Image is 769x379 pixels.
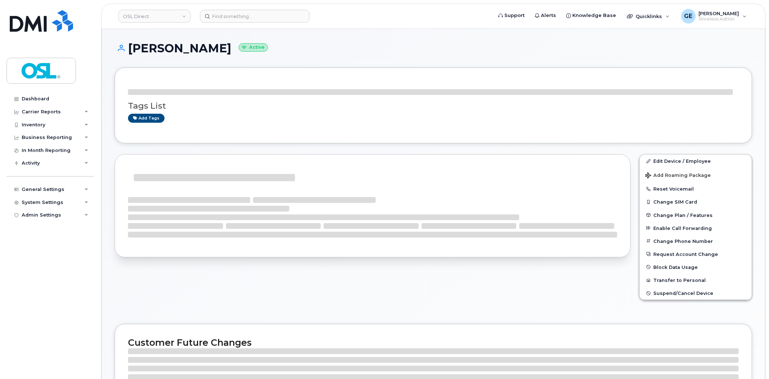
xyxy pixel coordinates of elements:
[645,173,711,179] span: Add Roaming Package
[640,235,752,248] button: Change Phone Number
[640,209,752,222] button: Change Plan / Features
[640,195,752,208] button: Change SIM Card
[640,274,752,287] button: Transfer to Personal
[653,212,713,218] span: Change Plan / Features
[640,261,752,274] button: Block Data Usage
[653,291,713,296] span: Suspend/Cancel Device
[128,337,739,348] h2: Customer Future Changes
[653,225,712,231] span: Enable Call Forwarding
[128,101,739,110] h3: Tags List
[115,42,752,55] h1: [PERSON_NAME]
[640,222,752,235] button: Enable Call Forwarding
[239,43,268,52] small: Active
[640,182,752,195] button: Reset Voicemail
[640,248,752,261] button: Request Account Change
[128,114,165,123] a: Add tags
[640,167,752,182] button: Add Roaming Package
[640,154,752,167] a: Edit Device / Employee
[640,287,752,300] button: Suspend/Cancel Device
